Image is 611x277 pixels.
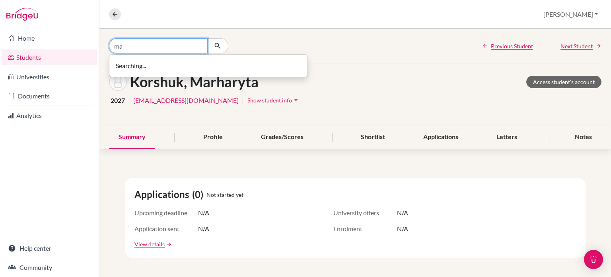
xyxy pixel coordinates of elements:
span: | [242,96,244,105]
a: [EMAIL_ADDRESS][DOMAIN_NAME] [133,96,239,105]
div: Open Intercom Messenger [584,250,603,269]
span: Upcoming deadline [134,208,198,218]
a: Universities [2,69,97,85]
img: Marharyta Korshuk's avatar [109,73,127,91]
button: [PERSON_NAME] [540,7,601,22]
button: Show student infoarrow_drop_down [247,94,300,106]
div: Shortlist [351,126,395,149]
span: | [128,96,130,105]
a: Home [2,30,97,46]
a: Next Student [560,42,601,50]
h1: Korshuk, Marharyta [130,73,259,90]
span: Next Student [560,42,593,50]
span: N/A [397,208,408,218]
div: Profile [194,126,232,149]
input: Find student by name... [109,38,208,53]
a: Access student's account [526,76,601,88]
a: arrow_forward [165,242,172,247]
span: N/A [198,224,209,234]
div: Summary [109,126,155,149]
span: 2027 [111,96,125,105]
div: Applications [414,126,468,149]
a: Students [2,49,97,65]
a: Documents [2,88,97,104]
span: Applications [134,187,192,202]
span: N/A [198,208,209,218]
a: Help center [2,240,97,256]
span: Previous Student [491,42,533,50]
i: arrow_drop_down [292,96,300,104]
a: Community [2,259,97,275]
p: Searching... [116,61,301,71]
div: Grades/Scores [251,126,313,149]
span: Enrolment [333,224,397,234]
span: Application sent [134,224,198,234]
span: (0) [192,187,206,202]
span: University offers [333,208,397,218]
a: View details [134,240,165,248]
div: Letters [487,126,527,149]
img: Bridge-U [6,8,38,21]
div: Notes [565,126,601,149]
a: Previous Student [482,42,533,50]
a: Analytics [2,108,97,124]
span: N/A [397,224,408,234]
span: Not started yet [206,191,243,199]
span: Show student info [247,97,292,104]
